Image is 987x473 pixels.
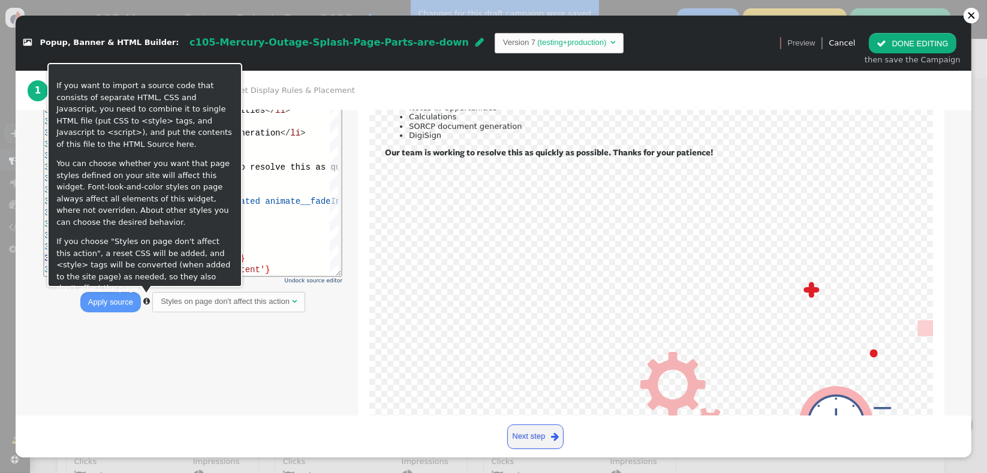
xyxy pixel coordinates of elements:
[143,297,150,305] span: 
[787,33,815,53] a: Preview
[75,79,85,89] span: h4
[170,34,180,43] span: </
[120,113,125,123] span: =
[28,71,210,110] a: 1 Design Your Banner or Popup · · ·
[70,79,74,89] span: <
[110,56,150,66] span: DigiSign
[105,34,110,43] span: >
[75,11,85,20] span: ul
[40,38,179,47] span: Popup, Banner & HTML Builder:
[176,182,221,191] span: 'Content'
[50,91,60,100] span: </
[23,39,32,47] span: 
[503,37,535,49] td: Version 7
[95,113,120,123] span: class
[95,22,105,32] span: li
[409,112,917,122] li: Calculations
[80,182,176,191] span: args->content name=
[160,56,170,66] span: li
[55,102,70,112] span: div
[75,125,80,134] span: >
[284,278,342,284] a: Undock source editor
[50,182,60,191] span: ${
[865,54,961,66] div: then save the Campaign
[56,158,233,228] p: You can choose whether you want that page styles defined on your site will affect this widget. Fo...
[140,102,145,112] span: >
[59,125,74,134] span: div
[55,147,59,157] span: >
[507,424,564,449] a: Next step
[100,102,105,112] span: =
[40,147,55,157] span: div
[90,45,95,55] span: <
[292,297,297,305] span: 
[476,37,484,47] span: 
[50,125,60,134] span: </
[95,34,105,43] span: li
[90,68,95,77] span: >
[151,56,161,66] span: </
[70,68,80,77] span: </
[610,38,615,46] span: 
[90,56,95,66] span: <
[105,102,140,112] span: "float"
[90,79,337,89] span: Our team is working to resolve this as quickly as
[75,91,80,100] span: >
[787,37,815,49] span: Preview
[110,34,170,43] span: Calculations
[29,147,40,157] span: </
[125,113,322,123] span: "animate__animated animate__fadeInDown"
[191,34,195,43] span: >
[70,11,74,20] span: <
[535,37,608,49] td: (testing+production)
[105,45,110,55] span: >
[130,170,165,180] span: , icon=
[56,80,233,150] p: If you want to import a source code that consists of separate HTML, CSS and Javascript, you need ...
[105,56,110,66] span: >
[105,22,110,32] span: >
[29,170,40,180] span: ${
[59,182,80,191] span: menu
[256,45,261,55] span: >
[110,45,236,55] span: SORCP document generation
[50,136,65,146] span: div
[170,56,175,66] span: >
[90,22,95,32] span: <
[70,113,74,123] span: <
[189,37,469,48] span: c105-Mercury-Outage-Splash-Page-Parts-are-down
[75,102,100,112] span: class
[34,85,41,96] b: 1
[231,22,241,32] span: li
[165,170,195,180] span: 'bars'
[65,136,70,146] span: >
[551,430,559,444] span: 
[56,236,233,294] p: If you choose "Styles on page don't affect this action", a reset CSS will be added, and <style> t...
[161,296,290,308] div: Styles on page don't affect this action
[40,136,50,146] span: </
[385,148,917,157] h4: Our team is working to resolve this as quickly as possible. Thanks for your patience!
[409,122,917,131] li: SORCP document generation
[110,22,221,32] span: Notes in Opportunities
[409,131,917,141] li: DigiSign
[180,34,191,43] span: li
[235,85,359,97] span: Set Display Rules & Placement
[85,170,130,180] span: 'Content'
[246,45,256,55] span: li
[210,71,380,110] a: 2 Set Display Rules & Placement
[241,22,246,32] span: >
[85,79,89,89] span: >
[40,170,60,180] span: menu
[90,34,95,43] span: <
[221,22,231,32] span: </
[95,45,105,55] span: li
[59,91,74,100] span: div
[236,45,246,55] span: </
[80,292,141,312] button: Apply source
[85,11,89,20] span: >
[869,33,956,53] button: DONE EDITING
[95,56,105,66] span: li
[829,38,855,47] a: Cancel
[221,182,225,191] span: }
